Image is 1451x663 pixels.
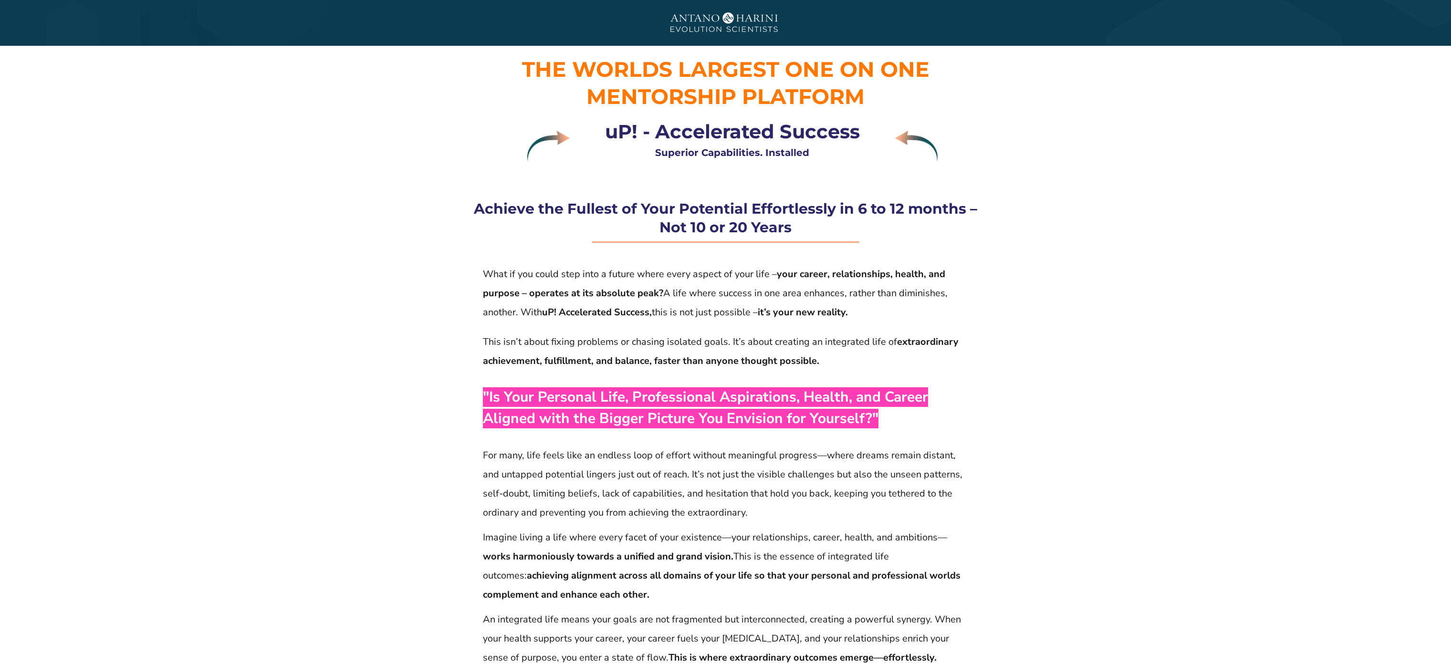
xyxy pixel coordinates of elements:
[483,446,969,522] p: For many, life feels like an endless loop of effort without meaningful progress—where dreams rema...
[483,550,733,563] strong: works harmoniously towards a unified and grand vision.
[522,56,929,109] span: THE WORLDS LARGEST ONE ON ONE M
[655,147,809,158] strong: Superior Capabilities. Installed
[542,306,652,319] strong: uP! Accelerated Success,
[605,120,860,143] strong: uP! - Accelerated Success
[483,528,969,604] p: Imagine living a life where every facet of your existence—your relationships, career, health, and...
[474,200,977,236] strong: Achieve the Fullest of Your Potential Effortlessly in 6 to 12 months – Not 10 or 20 Years
[483,332,969,371] p: This isn’t about fixing problems or chasing isolated goals. It’s about creating an integrated lif...
[483,265,969,322] p: What if you could step into a future where every aspect of your life – A life where success in on...
[483,569,960,601] strong: achieving alignment across all domains of your life so that your personal and professional worlds...
[654,5,797,41] img: A&H_Ev png
[895,131,938,162] img: Layer 9 copy
[527,131,570,162] img: Layer 9
[606,83,865,109] span: entorship Platform
[758,306,848,319] strong: it’s your new reality.
[483,387,928,428] span: "Is Your Personal Life, Professional Aspirations, Health, and Career Aligned with the Bigger Pict...
[544,354,819,367] strong: fulfillment, and balance, faster than anyone thought possible.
